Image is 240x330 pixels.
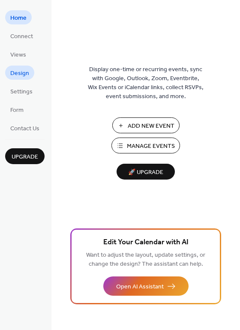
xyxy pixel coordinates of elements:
span: Manage Events [127,142,175,151]
span: Add New Event [128,122,174,131]
span: Open AI Assistant [116,282,164,291]
a: Settings [5,84,38,98]
a: Connect [5,29,38,43]
button: 🚀 Upgrade [117,164,175,180]
button: Manage Events [111,138,180,153]
span: Form [10,106,24,115]
button: Open AI Assistant [103,276,189,296]
span: Settings [10,87,33,96]
span: Design [10,69,29,78]
a: Design [5,66,34,80]
span: Connect [10,32,33,41]
span: Display one-time or recurring events, sync with Google, Outlook, Zoom, Eventbrite, Wix Events or ... [88,65,204,101]
button: Upgrade [5,148,45,164]
span: Edit Your Calendar with AI [103,237,189,249]
span: Views [10,51,26,60]
span: Home [10,14,27,23]
button: Add New Event [112,117,180,133]
span: 🚀 Upgrade [122,167,170,178]
span: Contact Us [10,124,39,133]
span: Upgrade [12,153,38,162]
a: Views [5,47,31,61]
a: Contact Us [5,121,45,135]
span: Want to adjust the layout, update settings, or change the design? The assistant can help. [86,249,205,270]
a: Form [5,102,29,117]
a: Home [5,10,32,24]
